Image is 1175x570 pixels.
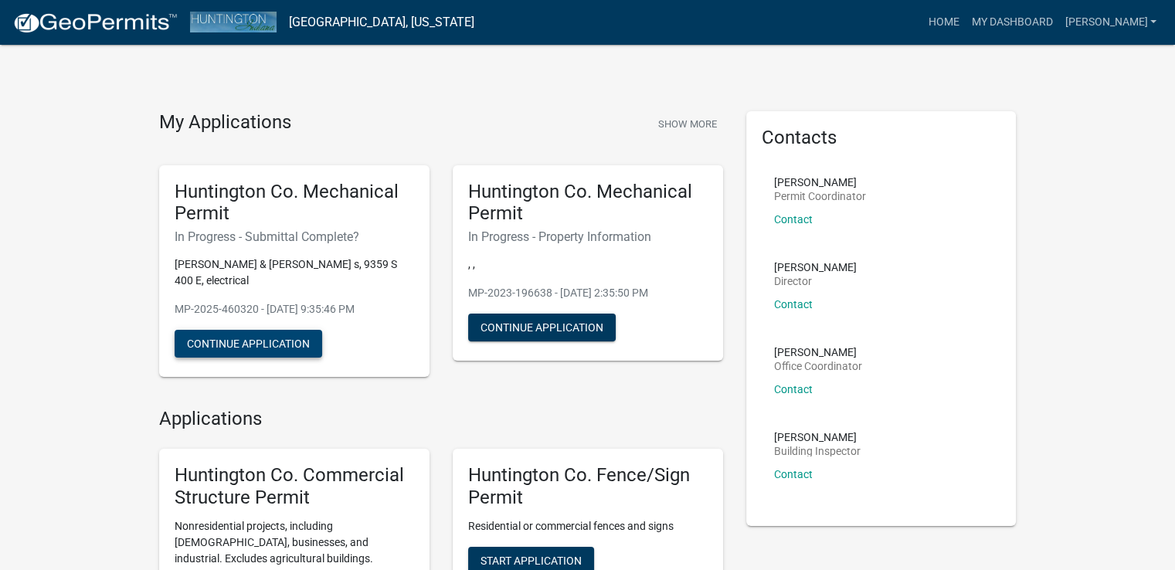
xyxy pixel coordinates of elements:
[774,262,857,273] p: [PERSON_NAME]
[965,8,1058,37] a: My Dashboard
[468,464,708,509] h5: Huntington Co. Fence/Sign Permit
[774,361,862,372] p: Office Coordinator
[159,408,723,430] h4: Applications
[481,554,582,566] span: Start Application
[468,229,708,244] h6: In Progress - Property Information
[774,191,866,202] p: Permit Coordinator
[922,8,965,37] a: Home
[468,314,616,341] button: Continue Application
[652,111,723,137] button: Show More
[774,383,813,395] a: Contact
[175,464,414,509] h5: Huntington Co. Commercial Structure Permit
[774,446,861,456] p: Building Inspector
[468,181,708,226] h5: Huntington Co. Mechanical Permit
[289,9,474,36] a: [GEOGRAPHIC_DATA], [US_STATE]
[762,127,1001,149] h5: Contacts
[175,181,414,226] h5: Huntington Co. Mechanical Permit
[175,518,414,567] p: Nonresidential projects, including [DEMOGRAPHIC_DATA], businesses, and industrial. Excludes agric...
[774,298,813,310] a: Contact
[190,12,277,32] img: Huntington County, Indiana
[159,111,291,134] h4: My Applications
[1058,8,1163,37] a: [PERSON_NAME]
[774,213,813,226] a: Contact
[774,432,861,443] p: [PERSON_NAME]
[468,285,708,301] p: MP-2023-196638 - [DATE] 2:35:50 PM
[774,177,866,188] p: [PERSON_NAME]
[774,276,857,287] p: Director
[774,468,813,480] a: Contact
[175,256,414,289] p: [PERSON_NAME] & [PERSON_NAME] s, 9359 S 400 E, electrical
[774,347,862,358] p: [PERSON_NAME]
[468,256,708,273] p: , ,
[175,330,322,358] button: Continue Application
[175,301,414,317] p: MP-2025-460320 - [DATE] 9:35:46 PM
[468,518,708,534] p: Residential or commercial fences and signs
[175,229,414,244] h6: In Progress - Submittal Complete?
